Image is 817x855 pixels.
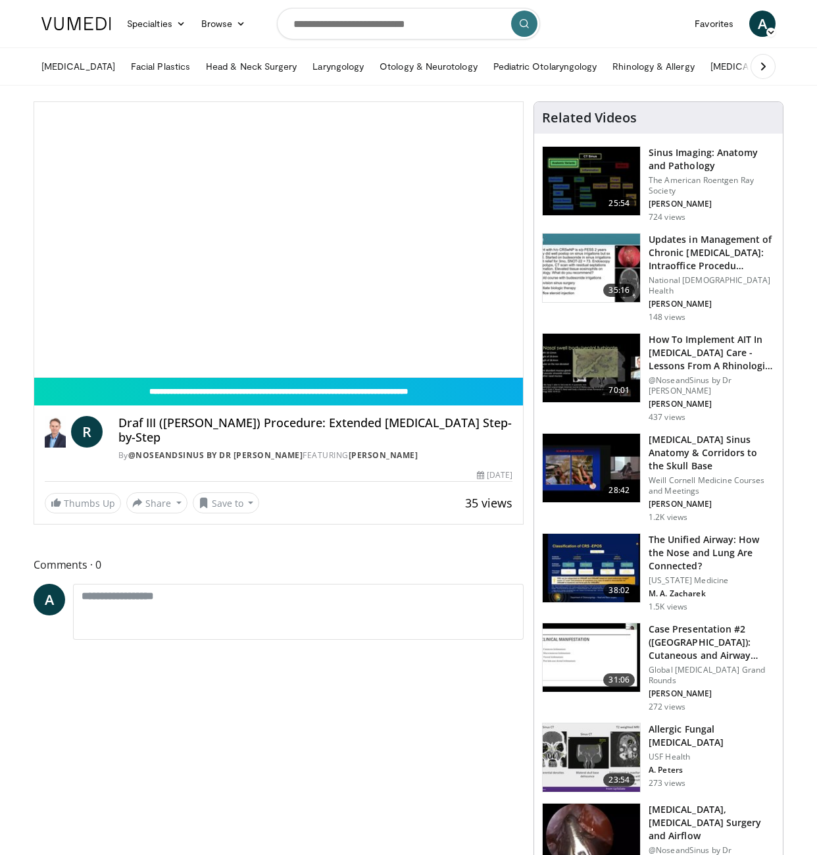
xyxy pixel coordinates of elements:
[45,493,121,513] a: Thumbs Up
[603,773,635,787] span: 23:54
[34,102,523,378] video-js: Video Player
[542,433,775,523] a: 28:42 [MEDICAL_DATA] Sinus Anatomy & Corridors to the Skull Base Weill Cornell Medicine Courses a...
[118,416,512,444] h4: Draf III ([PERSON_NAME]) Procedure: Extended [MEDICAL_DATA] Step-by-Step
[649,512,687,523] p: 1.2K views
[193,11,254,37] a: Browse
[687,11,741,37] a: Favorites
[649,212,685,222] p: 724 views
[649,803,775,842] h3: [MEDICAL_DATA],[MEDICAL_DATA] Surgery and Airflow
[277,8,540,39] input: Search topics, interventions
[603,584,635,597] span: 38:02
[649,688,775,699] p: [PERSON_NAME]
[465,495,512,511] span: 35 views
[34,53,123,80] a: [MEDICAL_DATA]
[128,450,303,461] a: @NoseandSinus by Dr [PERSON_NAME]
[543,434,640,502] img: 276d523b-ec6d-4eb7-b147-bbf3804ee4a7.150x105_q85_crop-smart_upscale.jpg
[123,53,198,80] a: Facial Plastics
[543,234,640,302] img: 4d46ad28-bf85-4ffa-992f-e5d3336e5220.150x105_q85_crop-smart_upscale.jpg
[603,384,635,397] span: 70:01
[649,399,775,409] p: [PERSON_NAME]
[649,175,775,196] p: The American Roentgen Ray Society
[543,534,640,602] img: fce5840f-3651-4d2e-85b0-3edded5ac8fb.150x105_q85_crop-smart_upscale.jpg
[542,110,637,126] h4: Related Videos
[603,484,635,497] span: 28:42
[305,53,372,80] a: Laryngology
[649,412,685,423] p: 437 views
[649,778,685,789] p: 273 views
[542,723,775,792] a: 23:54 Allergic Fungal [MEDICAL_DATA] USF Health A. Peters 273 views
[649,602,687,612] p: 1.5K views
[372,53,485,80] a: Otology & Neurotology
[649,752,775,762] p: USF Health
[649,575,775,586] p: [US_STATE] Medicine
[543,723,640,792] img: 478c2878-cd35-4fad-a7fd-0ba9fab6f130.150x105_q85_crop-smart_upscale.jpg
[605,53,702,80] a: Rhinology & Allergy
[649,375,775,396] p: @NoseandSinus by Dr [PERSON_NAME]
[649,146,775,172] h3: Sinus Imaging: Anatomy and Pathology
[649,275,775,296] p: National [DEMOGRAPHIC_DATA] Health
[119,11,193,37] a: Specialties
[649,665,775,686] p: Global [MEDICAL_DATA] Grand Rounds
[542,533,775,612] a: 38:02 The Unified Airway: How the Nose and Lung Are Connected? [US_STATE] Medicine M. A. Zacharek...
[41,17,111,30] img: VuMedi Logo
[71,416,103,448] a: R
[34,556,524,573] span: Comments 0
[542,146,775,222] a: 25:54 Sinus Imaging: Anatomy and Pathology The American Roentgen Ray Society [PERSON_NAME] 724 views
[749,11,776,37] a: A
[649,702,685,712] p: 272 views
[603,284,635,297] span: 35:16
[485,53,605,80] a: Pediatric Otolaryngology
[649,233,775,272] h3: Updates in Management of Chronic [MEDICAL_DATA]: Intraoffice Procedu…
[649,765,775,775] p: A. Peters
[649,723,775,749] h3: Allergic Fungal [MEDICAL_DATA]
[193,492,260,513] button: Save to
[649,433,775,473] h3: [MEDICAL_DATA] Sinus Anatomy & Corridors to the Skull Base
[543,147,640,215] img: 5d00bf9a-6682-42b9-8190-7af1e88f226b.150x105_q85_crop-smart_upscale.jpg
[542,333,775,423] a: 70:01 How To Implement AIT In [MEDICAL_DATA] Care - Lessons From A Rhinologist A… @NoseandSinus b...
[649,312,685,323] p: 148 views
[649,299,775,309] p: [PERSON_NAME]
[649,199,775,209] p: [PERSON_NAME]
[649,499,775,509] p: [PERSON_NAME]
[543,623,640,692] img: 283069f7-db48-4020-b5ba-d883939bec3b.150x105_q85_crop-smart_upscale.jpg
[649,333,775,373] h3: How To Implement AIT In [MEDICAL_DATA] Care - Lessons From A Rhinologist A…
[477,469,512,481] div: [DATE]
[542,623,775,712] a: 31:06 Case Presentation #2 ([GEOGRAPHIC_DATA]): Cutaneous and Airway Lesions i… Global [MEDICAL_D...
[34,584,65,615] a: A
[703,53,792,80] a: [MEDICAL_DATA]
[603,197,635,210] span: 25:54
[349,450,418,461] a: [PERSON_NAME]
[649,588,775,599] p: M. A. Zacharek
[543,334,640,402] img: 3d43f09a-5d0c-4774-880e-3909ea54edb9.150x105_q85_crop-smart_upscale.jpg
[198,53,305,80] a: Head & Neck Surgery
[542,233,775,323] a: 35:16 Updates in Management of Chronic [MEDICAL_DATA]: Intraoffice Procedu… National [DEMOGRAPHIC...
[649,475,775,496] p: Weill Cornell Medicine Courses and Meetings
[649,533,775,573] h3: The Unified Airway: How the Nose and Lung Are Connected?
[649,623,775,662] h3: Case Presentation #2 ([GEOGRAPHIC_DATA]): Cutaneous and Airway Lesions i…
[45,416,66,448] img: @NoseandSinus by Dr Richard Harvey
[118,450,512,461] div: By FEATURING
[126,492,187,513] button: Share
[603,673,635,687] span: 31:06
